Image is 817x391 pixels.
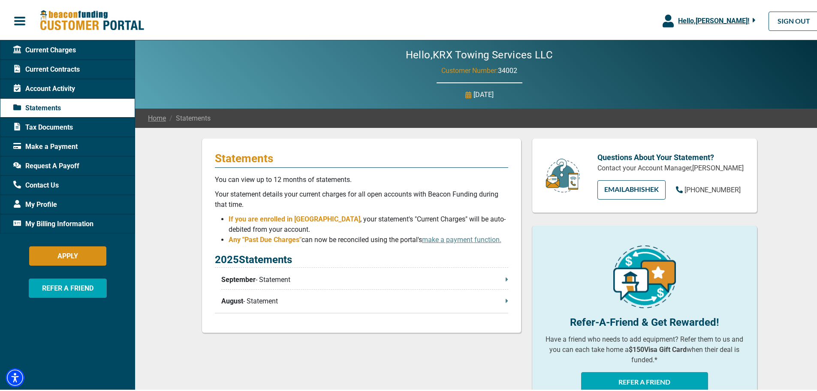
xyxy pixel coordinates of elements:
a: Home [148,112,166,122]
button: APPLY [29,245,106,264]
span: My Billing Information [13,217,93,227]
p: Have a friend who needs to add equipment? Refer them to us and you can each take home a when thei... [545,333,744,364]
span: September [221,273,256,283]
span: Request A Payoff [13,159,79,170]
a: EMAILAbhishek [597,179,666,198]
p: Your statement details your current charges for all open accounts with Beacon Funding during that... [215,188,508,208]
span: Current Contracts [13,63,80,73]
span: Contact Us [13,179,59,189]
span: Any "Past Due Charges" [229,234,301,242]
p: - Statement [221,273,508,283]
span: Customer Number: [441,65,498,73]
p: - Statement [221,294,508,305]
b: $150 Visa Gift Card [629,344,687,352]
span: Account Activity [13,82,75,92]
p: Statements [215,150,508,164]
p: Contact your Account Manager, [PERSON_NAME] [597,161,744,172]
a: make a payment function. [422,234,501,242]
img: Beacon Funding Customer Portal Logo [39,8,144,30]
p: Refer-A-Friend & Get Rewarded! [545,313,744,328]
span: Statements [166,112,211,122]
span: 34002 [498,65,517,73]
img: customer-service.png [543,156,582,192]
span: Make a Payment [13,140,78,150]
img: refer-a-friend-icon.png [613,244,676,306]
span: Statements [13,101,61,112]
a: [PHONE_NUMBER] [676,183,741,194]
span: Tax Documents [13,121,73,131]
span: Current Charges [13,43,76,54]
p: You can view up to 12 months of statements. [215,173,508,183]
span: , your statement's "Current Charges" will be auto-debited from your account. [229,213,506,232]
span: [PHONE_NUMBER] [684,184,741,192]
button: REFER A FRIEND [29,277,107,296]
p: [DATE] [473,88,494,98]
button: REFER A FRIEND [581,370,708,390]
h2: Hello, KRX Towing Services LLC [380,47,579,60]
p: Questions About Your Statement? [597,150,744,161]
div: Accessibility Menu [6,367,24,385]
span: If you are enrolled in [GEOGRAPHIC_DATA] [229,213,360,221]
span: My Profile [13,198,57,208]
span: August [221,294,243,305]
span: Hello, [PERSON_NAME] ! [678,15,749,23]
p: 2025 Statements [215,250,508,266]
span: can now be reconciled using the portal's [301,234,501,242]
